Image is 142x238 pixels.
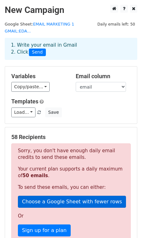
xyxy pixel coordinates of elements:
[45,107,62,117] button: Save
[11,73,66,80] h5: Variables
[11,98,38,105] a: Templates
[22,173,48,178] strong: 50 emails
[95,21,137,28] span: Daily emails left: 50
[11,134,131,141] h5: 58 Recipients
[18,213,124,219] p: Or
[18,166,124,179] p: Your current plan supports a daily maximum of .
[5,5,137,15] h2: New Campaign
[6,42,136,56] div: 1. Write your email in Gmail 2. Click
[18,196,126,208] a: Choose a Google Sheet with fewer rows
[18,148,124,161] p: Sorry, you don't have enough daily email credits to send these emails.
[111,208,142,238] iframe: Chat Widget
[29,49,46,56] span: Send
[5,22,74,34] a: EMAIL MARKETING 1 GMAIL:EDA...
[18,224,71,236] a: Sign up for a plan
[76,73,131,80] h5: Email column
[111,208,142,238] div: Widget de chat
[18,184,124,191] p: To send these emails, you can either:
[11,82,50,92] a: Copy/paste...
[5,22,74,34] small: Google Sheet:
[95,22,137,26] a: Daily emails left: 50
[11,107,35,117] a: Load...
